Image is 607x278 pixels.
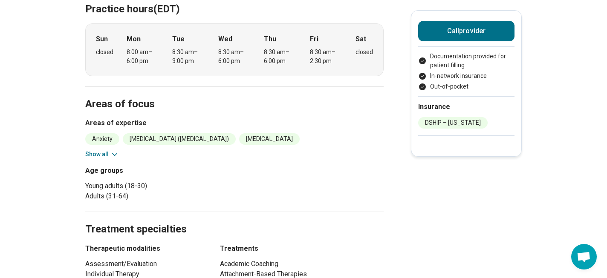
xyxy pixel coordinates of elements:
li: [MEDICAL_DATA] ([MEDICAL_DATA]) [123,133,236,145]
strong: Mon [127,34,141,44]
div: 8:30 am – 6:00 pm [264,48,297,66]
div: 8:00 am – 6:00 pm [127,48,159,66]
div: 8:30 am – 3:00 pm [172,48,205,66]
h2: Insurance [418,102,515,112]
strong: Sun [96,34,108,44]
div: 8:30 am – 2:30 pm [310,48,343,66]
h3: Age groups [85,166,231,176]
li: Anxiety [85,133,119,145]
strong: Thu [264,34,276,44]
li: Adults (31-64) [85,191,231,201]
strong: Sat [356,34,366,44]
strong: Fri [310,34,318,44]
div: closed [356,48,373,57]
button: Show all [85,150,119,159]
h3: Therapeutic modalities [85,244,205,254]
li: Out-of-pocket [418,82,515,91]
h2: Treatment specialties [85,202,384,237]
li: [MEDICAL_DATA] [239,133,300,145]
div: closed [96,48,113,57]
strong: Wed [218,34,232,44]
li: Documentation provided for patient filling [418,52,515,70]
li: Young adults (18-30) [85,181,231,191]
li: In-network insurance [418,72,515,80]
button: Callprovider [418,21,515,41]
div: Open chat [571,244,597,269]
div: 8:30 am – 6:00 pm [218,48,251,66]
li: DSHIP – [US_STATE] [418,117,488,129]
strong: Tue [172,34,185,44]
ul: Payment options [418,52,515,91]
li: Academic Coaching [220,259,384,269]
div: When does the program meet? [85,23,384,76]
li: Assessment/Evaluation [85,259,205,269]
h3: Areas of expertise [85,118,384,128]
h3: Treatments [220,244,384,254]
h2: Areas of focus [85,77,384,112]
